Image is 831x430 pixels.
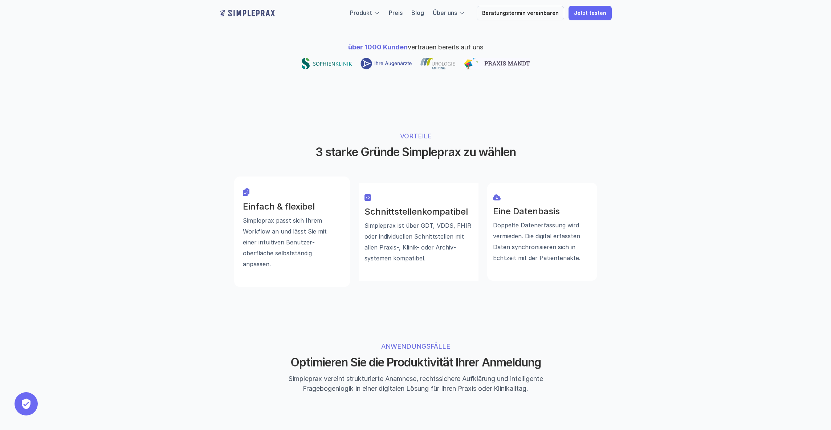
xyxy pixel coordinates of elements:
p: Beratungstermin vereinbaren [482,10,559,16]
h3: Schnittstellenkompatibel [364,207,473,217]
p: Simpleprax ist über GDT, VDDS, FHIR oder individuellen Schnittstellen mit allen Praxis-, Klinik- ... [364,220,473,263]
p: Jetzt testen [574,10,606,16]
p: ANWENDUNGSFÄLLE [302,341,529,351]
p: Simpleprax vereint strukturierte Anamnese, rechtssichere Aufklärung und intelligente Fragebogenlo... [280,374,552,393]
a: Produkt [350,9,372,16]
a: Blog [411,9,424,16]
h2: Optimieren Sie die Produktivität Ihrer Anmeldung [280,356,552,369]
a: Jetzt testen [569,6,612,20]
h3: Eine Datenbasis [493,206,591,217]
p: VORTEILE [302,131,529,141]
p: Simpleprax passt sich Ihrem Workflow an und lässt Sie mit einer intuitiven Benutzer­oberfläche se... [243,215,341,269]
p: Doppelte Datenerfassung wird vermieden. Die digital erfassten Daten synchronisieren sich in Echtz... [493,220,591,263]
a: Über uns [433,9,457,16]
a: Beratungstermin vereinbaren [477,6,564,20]
span: über 1000 Kunden [348,43,408,51]
h2: 3 starke Gründe Simpleprax zu wählen [280,145,552,159]
a: Preis [389,9,403,16]
h3: Einfach & flexibel [243,202,341,212]
p: vertrauen bereits auf uns [348,42,483,52]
